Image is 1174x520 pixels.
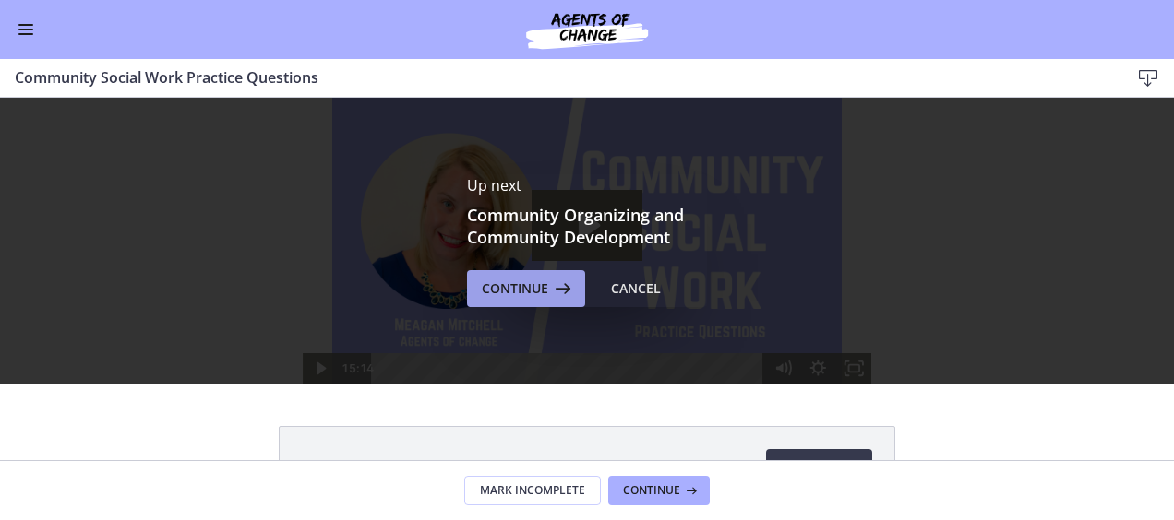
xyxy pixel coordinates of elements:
[781,456,857,479] span: Download
[476,7,698,52] img: Agents of Change
[15,66,1100,89] h3: Community Social Work Practice Questions
[836,255,872,286] button: Fullscreen
[623,483,680,498] span: Continue
[482,278,548,300] span: Continue
[532,92,642,163] button: Play Video: cbe5sb9t4o1cl02sigug.mp4
[467,204,707,248] h3: Community Organizing and Community Development
[608,476,710,505] button: Continue
[611,278,661,300] div: Cancel
[596,270,676,307] button: Cancel
[480,483,585,498] span: Mark Incomplete
[467,270,585,307] button: Continue
[766,449,872,486] a: Download
[800,255,836,286] button: Show settings menu
[464,476,601,505] button: Mark Incomplete
[15,18,37,41] button: Enable menu
[765,255,801,286] button: Mute
[302,456,528,479] span: Community - Practice Questions
[385,255,756,286] div: Playbar
[303,255,339,286] button: Play Video
[467,174,707,196] p: Up next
